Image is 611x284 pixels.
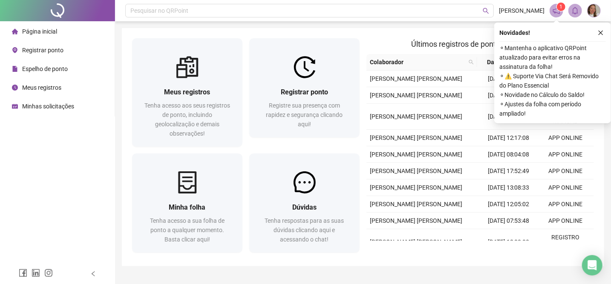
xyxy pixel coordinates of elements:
span: Novidades ! [499,28,530,37]
span: Meus registros [164,88,210,96]
td: [DATE] 12:05:02 [480,196,537,213]
span: Minhas solicitações [22,103,74,110]
div: Open Intercom Messenger [582,255,602,275]
span: ⚬ Novidade no Cálculo do Saldo! [499,90,606,99]
span: [PERSON_NAME] [PERSON_NAME] [370,113,462,120]
span: Registrar ponto [281,88,328,96]
td: [DATE] 18:00:00 [480,229,537,255]
span: close [598,30,604,36]
td: APP ONLINE [537,213,594,229]
a: Registrar pontoRegistre sua presença com rapidez e segurança clicando aqui! [249,38,360,137]
span: bell [571,7,579,14]
td: REGISTRO MANUAL [537,229,594,255]
span: Registre sua presença com rapidez e segurança clicando aqui! [266,102,343,128]
td: [DATE] 08:04:08 [480,146,537,163]
span: [PERSON_NAME] [PERSON_NAME] [370,201,462,207]
td: [DATE] 12:17:08 [480,130,537,146]
span: clock-circle [12,85,18,91]
span: environment [12,47,18,53]
span: 1 [560,4,563,10]
span: [PERSON_NAME] [PERSON_NAME] [370,75,462,82]
td: [DATE] 13:30:00 [480,104,537,130]
span: [PERSON_NAME] [PERSON_NAME] [370,239,462,245]
span: Dúvidas [292,203,317,211]
span: [PERSON_NAME] [499,6,545,15]
span: facebook [19,269,27,277]
span: Espelho de ponto [22,65,68,72]
th: Data/Hora [477,54,533,71]
span: [PERSON_NAME] [PERSON_NAME] [370,151,462,158]
td: APP ONLINE [537,196,594,213]
span: linkedin [32,269,40,277]
span: ⚬ ⚠️ Suporte Via Chat Será Removido do Plano Essencial [499,71,606,90]
a: DúvidasTenha respostas para as suas dúvidas clicando aqui e acessando o chat! [249,153,360,253]
span: home [12,28,18,34]
span: [PERSON_NAME] [PERSON_NAME] [370,92,462,99]
img: 91063 [588,4,600,17]
span: notification [553,7,560,14]
td: [DATE] 08:03:44 [480,71,537,87]
a: Meus registrosTenha acesso aos seus registros de ponto, incluindo geolocalização e demais observa... [132,38,242,147]
span: search [467,56,476,68]
td: APP ONLINE [537,146,594,163]
span: Registrar ponto [22,47,63,54]
span: Tenha respostas para as suas dúvidas clicando aqui e acessando o chat! [265,217,344,243]
span: [PERSON_NAME] [PERSON_NAME] [370,184,462,191]
sup: 1 [557,3,565,11]
span: search [469,60,474,65]
span: search [483,8,489,14]
span: ⚬ Mantenha o aplicativo QRPoint atualizado para evitar erros na assinatura da folha! [499,43,606,71]
td: APP ONLINE [537,179,594,196]
span: Tenha acesso aos seus registros de ponto, incluindo geolocalização e demais observações! [144,102,230,137]
span: file [12,66,18,72]
span: Página inicial [22,28,57,35]
span: Colaborador [370,57,465,67]
span: instagram [44,269,53,277]
td: [DATE] 13:08:33 [480,179,537,196]
span: [PERSON_NAME] [PERSON_NAME] [370,168,462,174]
td: [DATE] 18:00:11 [480,87,537,104]
span: Meus registros [22,84,61,91]
a: Minha folhaTenha acesso a sua folha de ponto a qualquer momento. Basta clicar aqui! [132,153,242,253]
span: Minha folha [169,203,206,211]
td: APP ONLINE [537,163,594,179]
td: [DATE] 07:53:48 [480,213,537,229]
span: Tenha acesso a sua folha de ponto a qualquer momento. Basta clicar aqui! [150,217,225,243]
td: [DATE] 17:52:49 [480,163,537,179]
span: left [90,271,96,277]
span: Últimos registros de ponto sincronizados [412,40,549,48]
td: APP ONLINE [537,130,594,146]
span: Data/Hora [481,57,522,67]
span: ⚬ Ajustes da folha com período ampliado! [499,99,606,118]
span: schedule [12,103,18,109]
span: [PERSON_NAME] [PERSON_NAME] [370,217,462,224]
span: [PERSON_NAME] [PERSON_NAME] [370,134,462,141]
